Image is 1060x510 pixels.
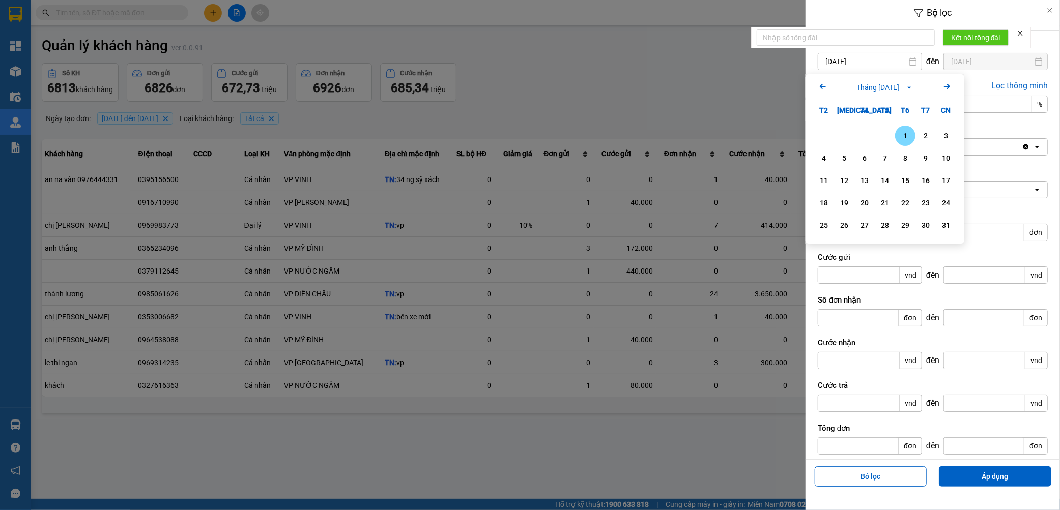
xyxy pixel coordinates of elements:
[922,355,943,366] div: đến
[915,126,936,146] div: Choose Thứ Bảy, tháng 08 2 2025. It's available.
[936,170,956,191] div: Choose Chủ Nhật, tháng 08 17 2025. It's available.
[939,130,953,142] div: 3
[857,197,872,209] div: 20
[875,193,895,213] div: Choose Thứ Năm, tháng 08 21 2025. It's available.
[818,295,1048,305] label: Số đơn nhận
[895,126,915,146] div: Choose Thứ Sáu, tháng 08 1 2025. It's available.
[854,215,875,235] div: Choose Thứ Tư, tháng 08 27 2025. It's available.
[895,148,915,168] div: Choose Thứ Sáu, tháng 08 8 2025. It's available.
[1025,352,1047,369] div: vnđ
[936,126,956,146] div: Choose Chủ Nhật, tháng 08 3 2025. It's available.
[915,148,936,168] div: Choose Thứ Bảy, tháng 08 9 2025. It's available.
[936,148,956,168] div: Choose Chủ Nhật, tháng 08 10 2025. It's available.
[898,438,922,454] div: đơn
[875,100,895,121] div: T5
[943,29,1009,46] button: Kết nối tổng đài
[1025,267,1047,283] div: vnđ
[834,100,854,121] div: [MEDICAL_DATA]
[814,215,834,235] div: Choose Thứ Hai, tháng 08 25 2025. It's available.
[806,74,964,244] div: Calendar.
[857,174,872,187] div: 13
[853,82,916,93] button: Tháng [DATE]
[915,215,936,235] div: Choose Thứ Bảy, tháng 08 30 2025. It's available.
[817,80,829,93] svg: Arrow Left
[1024,438,1047,454] div: đơn
[919,152,933,164] div: 9
[878,174,892,187] div: 14
[939,152,953,164] div: 10
[757,29,935,46] input: Nhập số tổng đài
[818,53,922,70] input: Select a date.
[895,215,915,235] div: Choose Thứ Sáu, tháng 08 29 2025. It's available.
[895,193,915,213] div: Choose Thứ Sáu, tháng 08 22 2025. It's available.
[1017,29,1024,37] span: close
[939,219,953,231] div: 31
[941,80,953,93] svg: Arrow Right
[818,338,1048,348] label: Cước nhận
[814,170,834,191] div: Choose Thứ Hai, tháng 08 11 2025. It's available.
[919,219,933,231] div: 30
[936,193,956,213] div: Choose Chủ Nhật, tháng 08 24 2025. It's available.
[941,80,953,94] button: Next month.
[814,193,834,213] div: Choose Thứ Hai, tháng 08 18 2025. It's available.
[919,130,933,142] div: 2
[927,7,952,18] span: Bộ lọc
[951,32,1000,43] span: Kết nối tổng đài
[818,252,1048,262] label: Cước gửi
[854,193,875,213] div: Choose Thứ Tư, tháng 08 20 2025. It's available.
[814,100,834,121] div: T2
[898,197,912,209] div: 22
[875,215,895,235] div: Choose Thứ Năm, tháng 08 28 2025. It's available.
[899,395,922,411] div: vnđ
[939,174,953,187] div: 17
[1022,143,1030,151] svg: Clear all
[817,174,831,187] div: 11
[818,380,1048,391] label: Cước trả
[919,197,933,209] div: 23
[1033,186,1041,194] svg: open
[834,215,854,235] div: Choose Thứ Ba, tháng 08 26 2025. It's available.
[854,100,875,121] div: T4
[895,170,915,191] div: Choose Thứ Sáu, tháng 08 15 2025. It's available.
[922,398,943,408] div: đến
[939,466,1051,487] button: Áp dụng
[939,197,953,209] div: 24
[878,219,892,231] div: 28
[854,170,875,191] div: Choose Thứ Tư, tháng 08 13 2025. It's available.
[817,197,831,209] div: 18
[899,352,922,369] div: vnđ
[834,193,854,213] div: Choose Thứ Ba, tháng 08 19 2025. It's available.
[895,100,915,121] div: T6
[922,313,943,323] div: đến
[898,219,912,231] div: 29
[837,152,851,164] div: 5
[915,170,936,191] div: Choose Thứ Bảy, tháng 08 16 2025. It's available.
[898,174,912,187] div: 15
[1024,224,1047,241] div: đơn
[898,130,912,142] div: 1
[837,197,851,209] div: 19
[899,267,922,283] div: vnđ
[922,441,943,451] div: đến
[944,53,1047,70] input: Select a date.
[814,148,834,168] div: Choose Thứ Hai, tháng 08 4 2025. It's available.
[837,219,851,231] div: 26
[857,152,872,164] div: 6
[922,270,943,280] div: đến
[878,197,892,209] div: 21
[898,310,922,326] div: đơn
[857,219,872,231] div: 27
[1025,395,1047,411] div: vnđ
[834,170,854,191] div: Choose Thứ Ba, tháng 08 12 2025. It's available.
[817,80,829,94] button: Previous month.
[922,56,943,67] div: đến
[991,81,1048,91] span: Lọc thông minh
[915,193,936,213] div: Choose Thứ Bảy, tháng 08 23 2025. It's available.
[936,100,956,121] div: CN
[817,152,831,164] div: 4
[878,152,892,164] div: 7
[854,148,875,168] div: Choose Thứ Tư, tháng 08 6 2025. It's available.
[815,466,927,487] button: Bỏ lọc
[875,170,895,191] div: Choose Thứ Năm, tháng 08 14 2025. It's available.
[1024,310,1047,326] div: đơn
